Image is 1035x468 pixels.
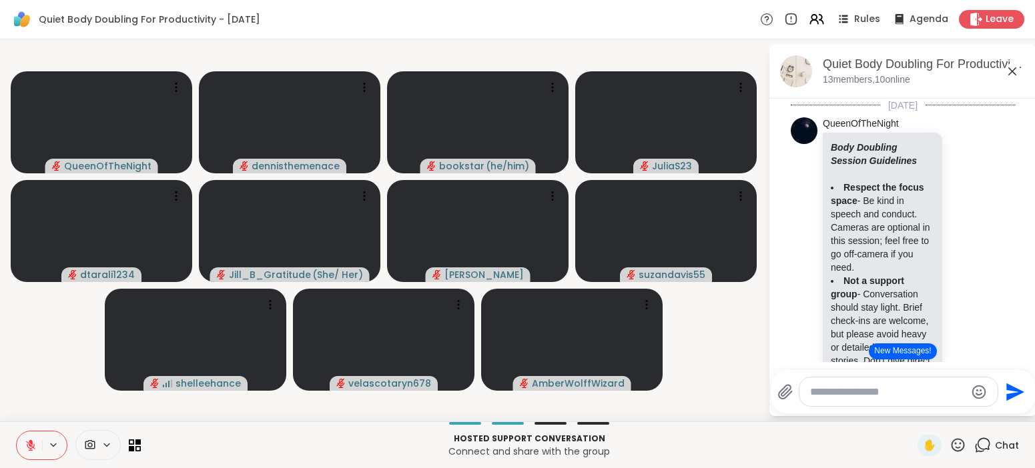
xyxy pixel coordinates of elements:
span: audio-muted [336,379,346,388]
span: shelleehance [176,377,241,390]
strong: Body Doubling Session Guidelines [831,142,917,166]
a: QueenOfTheNight [823,117,899,131]
span: Agenda [910,13,948,26]
li: - Conversation should stay light. Brief check-ins are welcome, but please avoid heavy or detailed... [831,274,934,381]
span: audio-muted [240,161,249,171]
strong: Respect the focus space [831,182,924,206]
span: audio-muted [640,161,649,171]
span: JuliaS23 [652,159,692,173]
p: Connect and share with the group [149,445,910,458]
span: Jill_B_Gratitude [229,268,311,281]
span: Leave [986,13,1014,26]
textarea: Type your message [810,385,966,399]
strong: Not a support group [831,275,904,299]
img: Quiet Body Doubling For Productivity - Monday, Oct 13 [780,55,812,87]
span: ( he/him ) [486,159,529,173]
span: [DATE] [880,99,926,112]
span: ( She/ Her ) [312,268,363,281]
button: Emoji picker [971,384,987,400]
span: AmberWolffWizard [532,377,625,390]
span: audio-muted [217,270,226,279]
span: Quiet Body Doubling For Productivity - [DATE] [39,13,260,26]
span: suzandavis55 [639,268,705,281]
li: - Be kind in speech and conduct. Cameras are optional in this session; feel free to go off-camera... [831,181,934,274]
button: Send [998,377,1028,407]
span: bookstar [439,159,484,173]
span: audio-muted [68,270,77,279]
img: https://sharewell-space-live.sfo3.digitaloceanspaces.com/user-generated/d7277878-0de6-43a2-a937-4... [791,117,817,144]
span: dennisthemenace [252,159,340,173]
div: Quiet Body Doubling For Productivity - [DATE] [823,56,1026,73]
span: [PERSON_NAME] [444,268,524,281]
span: Rules [854,13,880,26]
span: audio-muted [427,161,436,171]
span: QueenOfTheNight [64,159,151,173]
button: New Messages! [869,343,936,359]
span: audio-muted [52,161,61,171]
img: ShareWell Logomark [11,8,33,31]
span: dtarali1234 [80,268,135,281]
span: velascotaryn678 [348,377,431,390]
p: Hosted support conversation [149,433,910,445]
span: audio-muted [432,270,442,279]
span: ✋ [923,437,936,453]
span: Chat [995,439,1019,452]
p: 13 members, 10 online [823,73,910,87]
span: audio-muted [150,379,159,388]
span: audio-muted [520,379,529,388]
span: audio-muted [627,270,636,279]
